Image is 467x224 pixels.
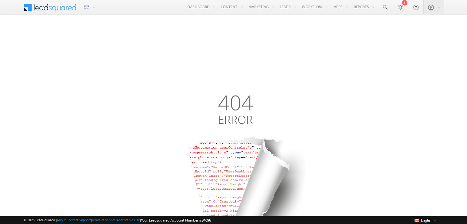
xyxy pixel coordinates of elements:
[117,218,140,222] a: Acceptable Use
[141,218,211,222] span: Your Leadsquared Account Number is
[57,218,66,222] a: About
[202,218,211,222] span: 34696
[421,218,433,222] span: English
[413,216,438,224] button: English
[92,218,116,222] a: Terms of Service
[67,218,91,222] a: Contact Support
[23,217,211,223] span: © 2025 LeadSquared | | | | |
